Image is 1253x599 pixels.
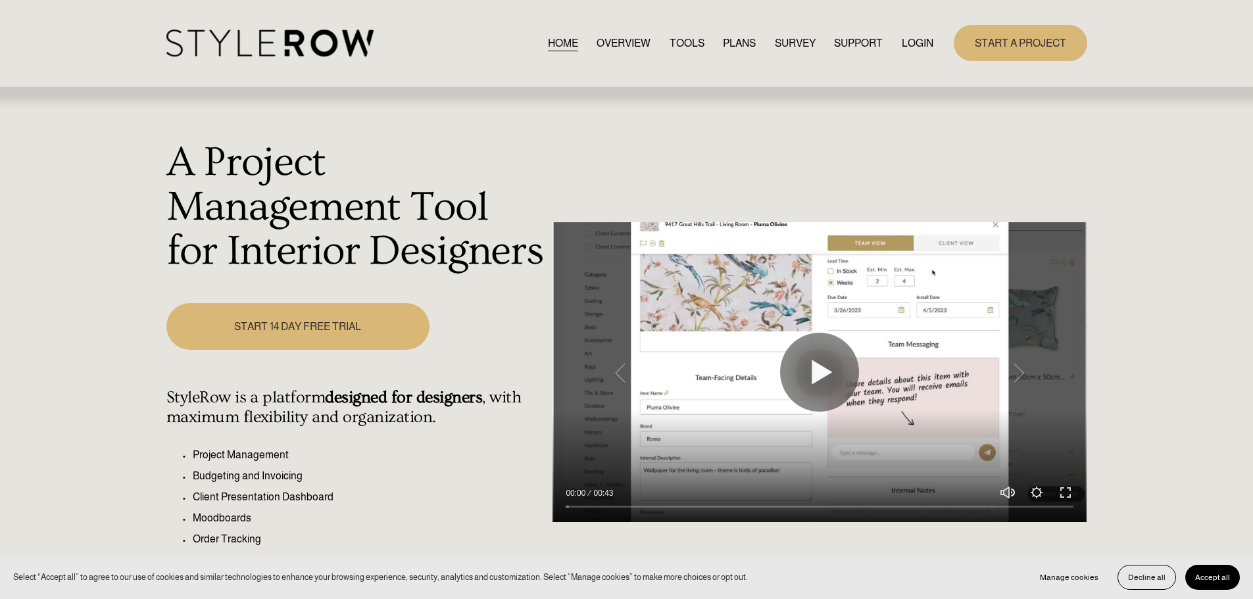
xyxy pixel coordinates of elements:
a: PLANS [723,34,756,52]
span: Manage cookies [1040,573,1098,582]
div: Duration [589,487,616,500]
span: Decline all [1128,573,1166,582]
strong: designed for designers [325,388,482,407]
a: folder dropdown [834,34,883,52]
p: Budgeting and Invoicing [193,468,546,484]
a: START A PROJECT [954,25,1087,61]
div: Current time [566,487,589,500]
p: Select “Accept all” to agree to our use of cookies and similar technologies to enhance your brows... [13,571,748,583]
span: Accept all [1195,573,1230,582]
h4: StyleRow is a platform , with maximum flexibility and organization. [166,388,546,427]
p: Order Tracking [193,531,546,547]
button: Accept all [1185,565,1240,590]
p: Project Management [193,447,546,463]
p: Moodboards [193,510,546,526]
a: LOGIN [902,34,933,52]
img: StyleRow [166,30,374,57]
button: Manage cookies [1030,565,1108,590]
button: Play [780,333,859,412]
a: OVERVIEW [597,34,651,52]
button: Decline all [1118,565,1176,590]
h1: A Project Management Tool for Interior Designers [166,141,546,274]
a: START 14 DAY FREE TRIAL [166,303,430,350]
p: Client Presentation Dashboard [193,489,546,505]
a: HOME [548,34,578,52]
span: SUPPORT [834,36,883,51]
input: Seek [566,502,1073,512]
a: TOOLS [670,34,704,52]
a: SURVEY [775,34,816,52]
